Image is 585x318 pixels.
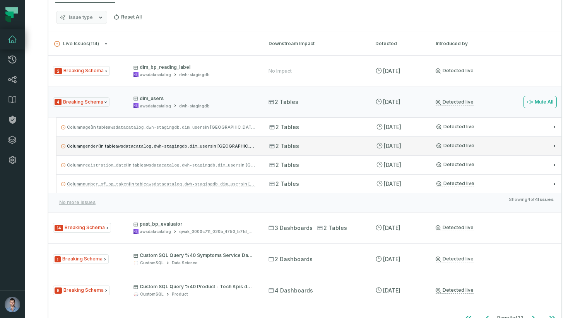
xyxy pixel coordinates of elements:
[133,221,254,227] p: past_bp_evaluator
[269,287,313,294] span: 4 Dashboards
[133,95,254,102] p: dim_users
[436,180,474,187] a: Detected live
[383,256,400,262] relative-time: Jul 19, 2025, 4:01 AM GMT+3
[269,40,361,47] div: Downstream Impact
[133,284,254,290] p: Custom SQL Query %40 Product - Tech Kpis dashboard %28New 2025%29 %28b723186b%29
[53,97,109,107] span: Issue Type
[133,252,254,258] p: Custom SQL Query %40 Symptoms Service Dashboard - Production %28530a09bf%29
[172,260,197,266] div: Data Science
[67,181,377,187] span: Column (in table in [GEOGRAPHIC_DATA]) does not exist, but it is being read by:
[384,124,401,130] relative-time: Jul 23, 2025, 12:18 PM GMT+3
[53,223,111,233] span: Issue Type
[383,224,400,231] relative-time: Jul 19, 2025, 4:01 AM GMT+3
[436,224,474,231] a: Detected live
[54,41,255,47] button: Live Issues(114)
[269,98,298,106] span: 2 Tables
[54,41,99,47] span: Live Issues ( 114 )
[140,103,171,109] div: awsdatacatalog
[375,40,422,47] div: Detected
[523,96,557,108] button: Mute All
[67,143,346,149] span: Column (in table in [GEOGRAPHIC_DATA]) does not exist, but it is being read by:
[436,40,556,47] div: Introduced by
[269,68,292,74] div: No Impact
[56,11,107,24] button: Issue type
[116,144,213,149] code: awsdatacatalog.dwh-stagingdb.dim_users
[67,162,374,168] span: Column (in table in [GEOGRAPHIC_DATA]) does not exist, but it is being read by:
[53,254,109,264] span: Issue Type
[269,224,313,232] span: 3 Dashboards
[83,125,91,130] code: age
[436,99,474,105] a: Detected live
[436,143,474,149] a: Detected live
[83,144,98,149] code: gender
[140,260,164,266] div: CustomSQL
[5,297,20,312] img: avatar of Ori Machlis
[269,255,313,263] span: 2 Dashboards
[83,182,129,187] code: number_of_bp_taken
[69,14,93,20] span: Issue type
[179,229,255,235] div: qwak_0000c711_020b_4750_b71d_36b59ec5baf8_analytics_data
[436,162,474,168] a: Detected live
[144,163,241,168] code: awsdatacatalog.dwh-stagingdb.dim_users
[140,72,171,78] div: awsdatacatalog
[269,142,299,150] span: 2 Tables
[110,11,145,23] button: Reset All
[55,99,62,105] span: Severity
[146,182,243,187] code: awsdatacatalog.dwh-stagingdb.dim_users
[56,196,99,209] button: No more issues
[269,123,299,131] span: 2 Tables
[53,286,110,295] span: Issue Type
[383,287,400,294] relative-time: Jul 19, 2025, 4:01 AM GMT+3
[67,124,339,130] span: Column (in table in [GEOGRAPHIC_DATA]) does not exist, but it is being read by:
[436,124,474,130] a: Detected live
[172,291,188,297] div: Product
[317,224,347,232] span: 2 Tables
[83,163,126,168] code: registration_date
[383,99,400,105] relative-time: Jul 23, 2025, 12:18 PM GMT+3
[53,66,110,76] span: Issue Type
[509,196,554,209] span: Showing 4 of
[179,72,210,78] div: dwh-stagingdb
[436,68,474,74] a: Detected live
[384,143,401,149] relative-time: Jul 23, 2025, 12:18 PM GMT+3
[535,197,554,202] strong: 4 Issues
[140,291,164,297] div: CustomSQL
[55,68,62,74] span: Severity
[133,64,254,70] p: dim_bp_reading_label
[108,125,205,130] code: awsdatacatalog.dwh-stagingdb.dim_users
[436,256,474,262] a: Detected live
[179,103,210,109] div: dwh-stagingdb
[269,161,299,169] span: 2 Tables
[436,287,474,294] a: Detected live
[269,180,299,188] span: 2 Tables
[140,229,171,235] div: awsdatacatalog
[383,68,400,74] relative-time: Jul 23, 2025, 12:18 PM GMT+3
[384,180,401,187] relative-time: Jul 23, 2025, 12:18 PM GMT+3
[384,162,401,168] relative-time: Jul 23, 2025, 12:18 PM GMT+3
[55,256,61,262] span: Severity
[55,287,62,294] span: Severity
[55,225,63,231] span: Severity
